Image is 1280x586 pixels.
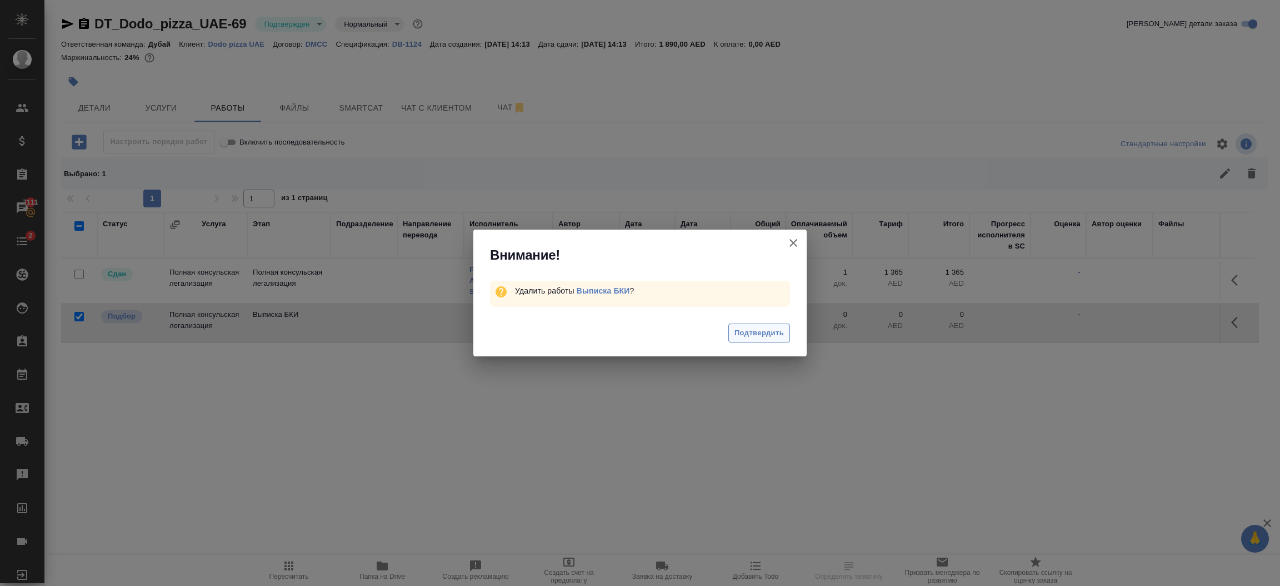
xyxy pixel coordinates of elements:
span: Внимание! [490,246,560,264]
a: Выписка БКИ [577,286,630,295]
div: Удалить работы [515,285,790,296]
span: ? [577,286,634,295]
span: Подтвердить [734,327,784,340]
button: Подтвердить [728,324,790,343]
